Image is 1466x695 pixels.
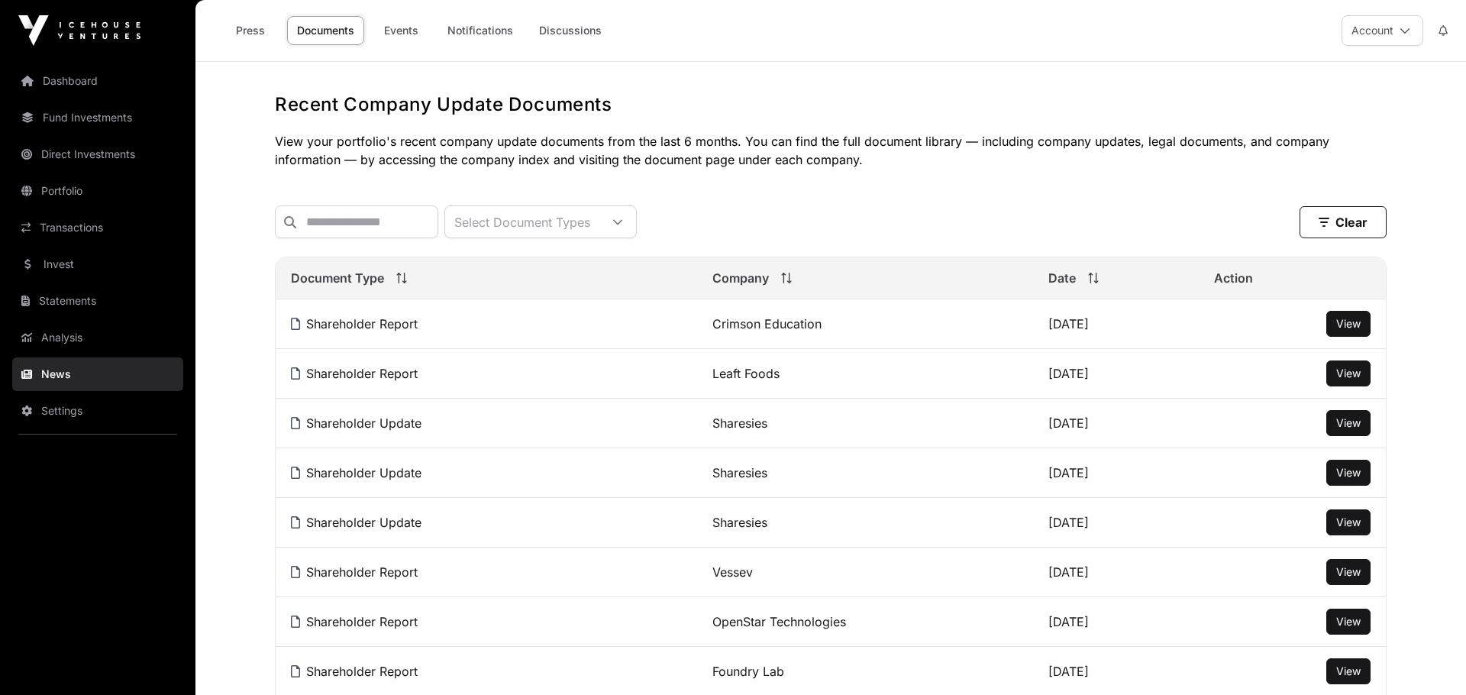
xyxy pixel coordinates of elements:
a: View [1336,415,1361,431]
a: News [12,357,183,391]
a: View [1336,564,1361,580]
span: View [1336,516,1361,529]
button: View [1326,460,1371,486]
span: Date [1048,269,1076,287]
td: [DATE] [1033,448,1199,498]
button: View [1326,559,1371,585]
button: View [1326,658,1371,684]
span: View [1336,416,1361,429]
a: Sharesies [712,515,767,530]
span: Action [1214,269,1253,287]
a: Dashboard [12,64,183,98]
a: Shareholder Report [291,614,418,629]
a: Sharesies [712,415,767,431]
td: [DATE] [1033,299,1199,349]
a: Shareholder Report [291,564,418,580]
a: Direct Investments [12,137,183,171]
button: Account [1342,15,1423,46]
a: Shareholder Update [291,465,421,480]
a: Leaft Foods [712,366,780,381]
span: Company [712,269,769,287]
a: Shareholder Report [291,316,418,331]
a: Foundry Lab [712,664,784,679]
button: View [1326,311,1371,337]
a: Shareholder Update [291,415,421,431]
span: View [1336,367,1361,380]
a: Notifications [438,16,523,45]
a: View [1336,515,1361,530]
a: Portfolio [12,174,183,208]
a: Analysis [12,321,183,354]
span: View [1336,615,1361,628]
button: View [1326,509,1371,535]
a: Documents [287,16,364,45]
button: Clear [1300,206,1387,238]
a: Shareholder Update [291,515,421,530]
span: View [1336,664,1361,677]
a: Press [220,16,281,45]
a: Fund Investments [12,101,183,134]
a: Vessev [712,564,753,580]
a: Statements [12,284,183,318]
button: View [1326,360,1371,386]
td: [DATE] [1033,548,1199,597]
img: Icehouse Ventures Logo [18,15,140,46]
button: View [1326,410,1371,436]
a: View [1336,366,1361,381]
a: View [1336,664,1361,679]
a: Shareholder Report [291,366,418,381]
a: Events [370,16,431,45]
td: [DATE] [1033,597,1199,647]
button: View [1326,609,1371,635]
a: Transactions [12,211,183,244]
iframe: Chat Widget [1390,622,1466,695]
a: Settings [12,394,183,428]
td: [DATE] [1033,399,1199,448]
div: Select Document Types [445,206,599,238]
a: Invest [12,247,183,281]
h1: Recent Company Update Documents [275,92,1387,117]
a: View [1336,316,1361,331]
a: OpenStar Technologies [712,614,846,629]
a: Discussions [529,16,612,45]
span: View [1336,466,1361,479]
span: Document Type [291,269,384,287]
td: [DATE] [1033,498,1199,548]
a: View [1336,465,1361,480]
a: Shareholder Report [291,664,418,679]
a: Crimson Education [712,316,822,331]
td: [DATE] [1033,349,1199,399]
span: View [1336,317,1361,330]
a: View [1336,614,1361,629]
span: View [1336,565,1361,578]
a: Sharesies [712,465,767,480]
p: View your portfolio's recent company update documents from the last 6 months. You can find the fu... [275,132,1387,169]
